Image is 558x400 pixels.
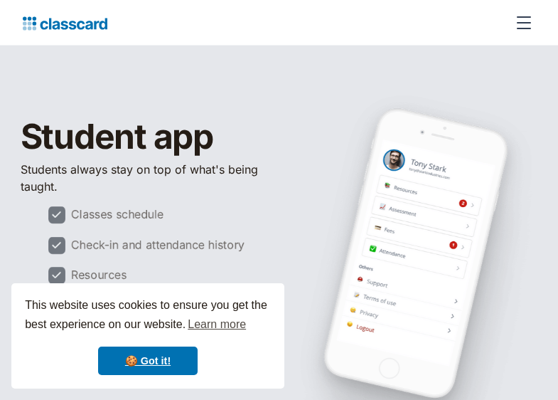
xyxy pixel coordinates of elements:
span: This website uses cookies to ensure you get the best experience on our website. [25,297,271,335]
a: dismiss cookie message [98,347,198,375]
h1: Student app [21,118,268,156]
div: cookieconsent [11,283,284,389]
div: menu [507,6,535,40]
div: Classes schedule [71,206,163,222]
div: Check-in and attendance history [71,237,245,253]
p: Students always stay on top of what's being taught. [21,161,268,195]
a: learn more about cookies [186,314,248,335]
div: Resources [71,267,127,283]
a: home [23,13,107,33]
